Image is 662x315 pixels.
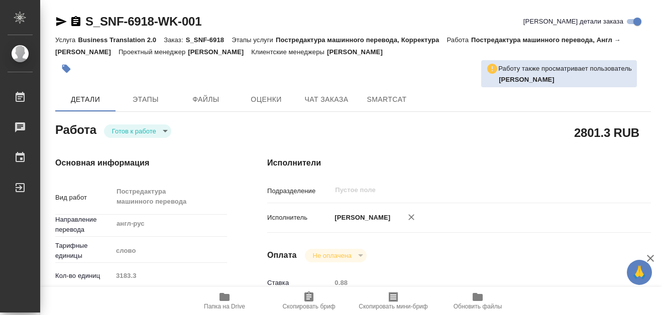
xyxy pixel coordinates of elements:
[251,48,327,56] p: Клиентские менеджеры
[267,186,331,196] p: Подразделение
[85,15,201,28] a: S_SNF-6918-WK-001
[182,93,230,106] span: Файлы
[188,48,251,56] p: [PERSON_NAME]
[113,268,227,283] input: Пустое поле
[55,193,113,203] p: Вид работ
[310,251,355,260] button: Не оплачена
[435,287,520,315] button: Обновить файлы
[302,93,351,106] span: Чат заказа
[182,287,267,315] button: Папка на Drive
[55,120,96,138] h2: Работа
[267,157,651,169] h4: Исполнители
[204,303,245,310] span: Папка на Drive
[113,242,227,259] div: слово
[55,16,67,28] button: Скопировать ссылку для ЯМессенджера
[359,303,427,310] span: Скопировать мини-бриф
[499,75,632,85] p: Горшкова Валентина
[104,124,171,138] div: Готов к работе
[327,48,390,56] p: [PERSON_NAME]
[305,249,367,262] div: Готов к работе
[276,36,447,44] p: Постредактура машинного перевода, Корректура
[498,64,632,74] p: Работу также просматривает пользователь
[334,184,595,196] input: Пустое поле
[331,275,619,290] input: Пустое поле
[55,36,78,44] p: Услуга
[574,124,639,141] h2: 2801.3 RUB
[119,48,188,56] p: Проектный менеджер
[447,36,471,44] p: Работа
[70,16,82,28] button: Скопировать ссылку
[242,93,290,106] span: Оценки
[122,93,170,106] span: Этапы
[282,303,335,310] span: Скопировать бриф
[627,260,652,285] button: 🙏
[267,249,297,261] h4: Оплата
[232,36,276,44] p: Этапы услуги
[351,287,435,315] button: Скопировать мини-бриф
[55,241,113,261] p: Тарифные единицы
[363,93,411,106] span: SmartCat
[186,36,232,44] p: S_SNF-6918
[55,157,227,169] h4: Основная информация
[331,213,390,223] p: [PERSON_NAME]
[523,17,623,27] span: [PERSON_NAME] детали заказа
[499,76,555,83] b: [PERSON_NAME]
[400,206,422,228] button: Удалить исполнителя
[267,213,331,223] p: Исполнитель
[631,262,648,283] span: 🙏
[55,58,77,80] button: Добавить тэг
[55,271,113,281] p: Кол-во единиц
[78,36,164,44] p: Business Translation 2.0
[454,303,502,310] span: Обновить файлы
[55,215,113,235] p: Направление перевода
[61,93,109,106] span: Детали
[267,287,351,315] button: Скопировать бриф
[267,278,331,288] p: Ставка
[164,36,185,44] p: Заказ:
[109,127,159,135] button: Готов к работе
